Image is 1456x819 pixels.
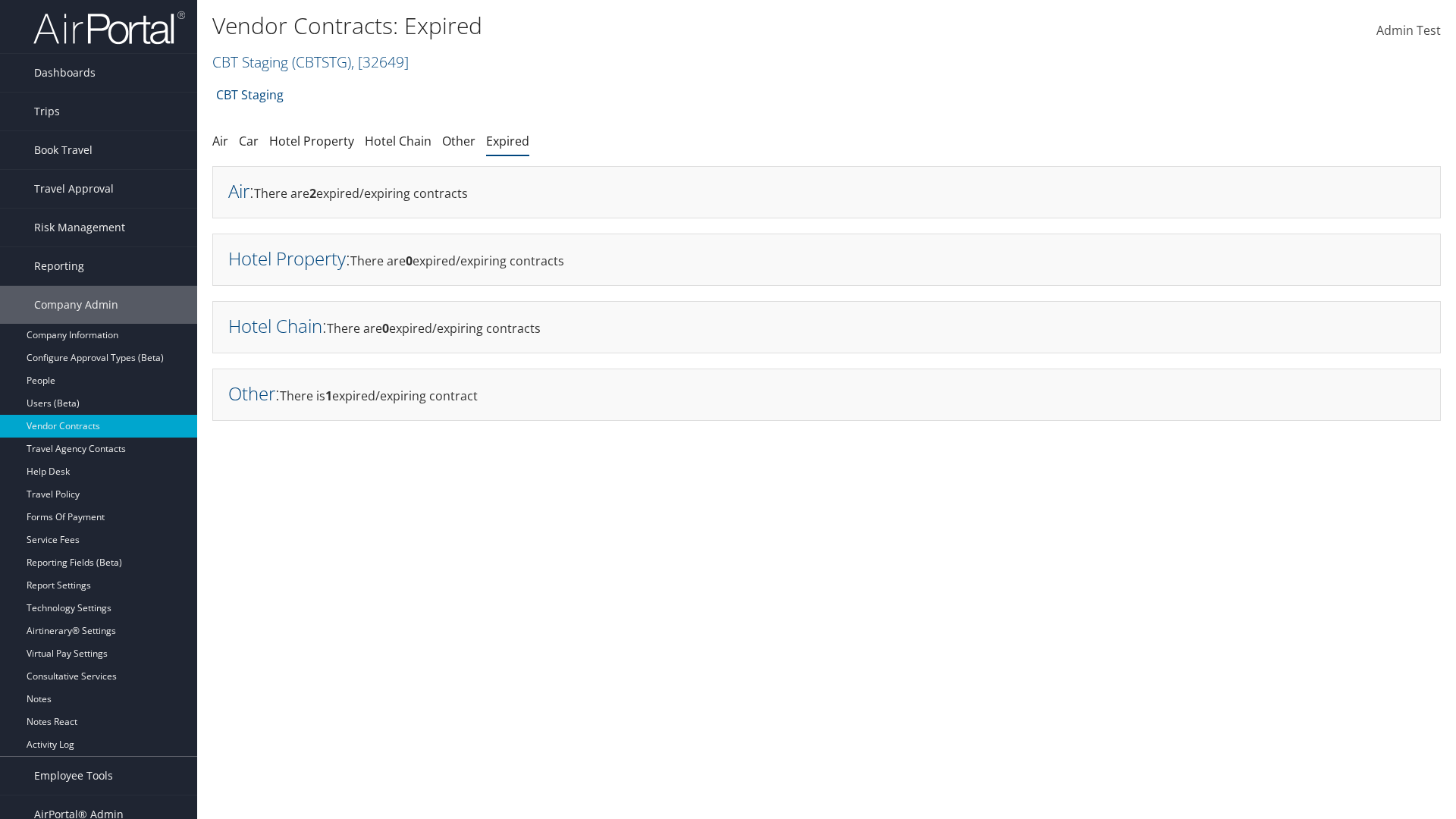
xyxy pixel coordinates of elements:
[228,178,254,203] h2: :
[212,10,1031,42] h1: Vendor Contracts: Expired
[292,52,351,72] span: ( CBTSTG )
[406,253,413,269] strong: 0
[216,80,284,110] a: CBT Staging
[228,246,350,271] h2: :
[239,133,259,149] a: Car
[212,133,228,149] a: Air
[325,388,332,404] strong: 1
[486,133,529,149] a: Expired
[228,381,280,406] h2: :
[269,133,354,149] a: Hotel Property
[351,52,409,72] span: , [ 32649 ]
[212,234,1441,286] div: There are expired/expiring contracts
[33,10,185,45] img: airportal-logo.png
[228,381,275,406] a: Other
[228,313,327,338] h2: :
[34,286,118,324] span: Company Admin
[212,301,1441,353] div: There are expired/expiring contracts
[34,54,96,92] span: Dashboards
[228,178,249,203] a: Air
[228,313,322,338] a: Hotel Chain
[34,170,114,208] span: Travel Approval
[212,166,1441,218] div: There are expired/expiring contracts
[1376,22,1441,39] span: Admin Test
[228,246,346,271] a: Hotel Property
[212,369,1441,421] div: There is expired/expiring contract
[212,52,409,72] a: CBT Staging
[34,93,60,130] span: Trips
[1376,8,1441,55] a: Admin Test
[309,185,316,202] strong: 2
[382,320,389,337] strong: 0
[442,133,475,149] a: Other
[34,209,125,246] span: Risk Management
[34,757,113,795] span: Employee Tools
[365,133,431,149] a: Hotel Chain
[34,247,84,285] span: Reporting
[34,131,93,169] span: Book Travel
